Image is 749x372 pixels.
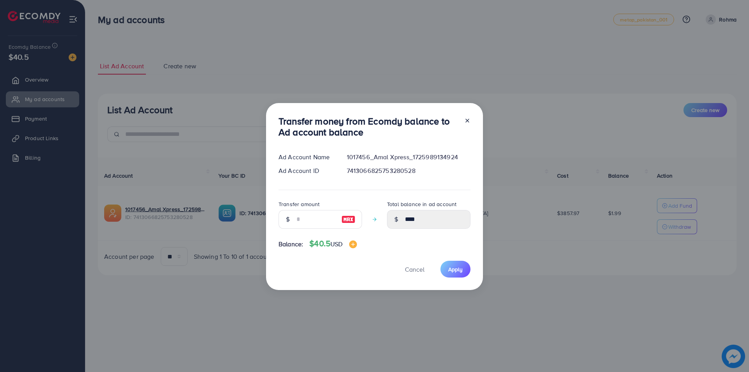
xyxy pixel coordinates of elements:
[279,200,319,208] label: Transfer amount
[272,153,341,162] div: Ad Account Name
[279,116,458,138] h3: Transfer money from Ecomdy balance to Ad account balance
[405,265,424,274] span: Cancel
[341,166,477,175] div: 7413066825753280528
[279,240,303,249] span: Balance:
[309,239,357,249] h4: $40.5
[272,166,341,175] div: Ad Account ID
[330,240,343,248] span: USD
[341,215,355,224] img: image
[395,261,434,278] button: Cancel
[387,200,456,208] label: Total balance in ad account
[349,240,357,248] img: image
[341,153,477,162] div: 1017456_Amal Xpress_1725989134924
[440,261,470,278] button: Apply
[448,265,463,273] span: Apply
